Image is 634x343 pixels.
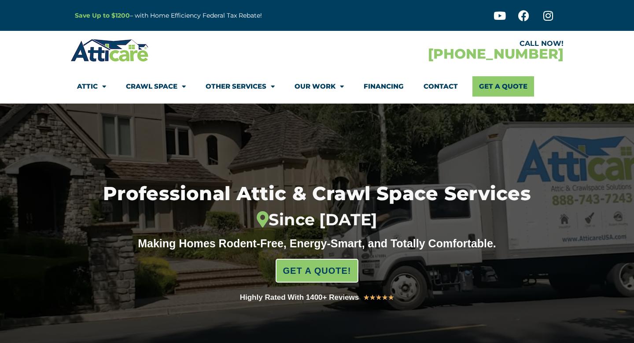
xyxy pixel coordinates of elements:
div: Since [DATE] [59,210,575,230]
a: Crawl Space [126,76,186,97]
div: Highly Rated With 1400+ Reviews [240,291,359,304]
a: Contact [424,76,458,97]
i: ★ [369,292,376,303]
i: ★ [388,292,394,303]
div: CALL NOW! [317,40,564,47]
i: ★ [382,292,388,303]
a: Other Services [206,76,275,97]
nav: Menu [77,76,557,97]
div: Making Homes Rodent-Free, Energy-Smart, and Totally Comfortable. [121,237,513,250]
div: 5/5 [363,292,394,303]
p: – with Home Efficiency Federal Tax Rebate! [75,11,360,21]
a: Financing [364,76,404,97]
a: Save Up to $1200 [75,11,130,19]
h1: Professional Attic & Crawl Space Services [59,184,575,230]
i: ★ [363,292,369,303]
a: GET A QUOTE! [276,259,359,283]
a: Our Work [295,76,344,97]
span: GET A QUOTE! [283,262,351,280]
a: Get A Quote [472,76,534,97]
a: Attic [77,76,106,97]
i: ★ [376,292,382,303]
